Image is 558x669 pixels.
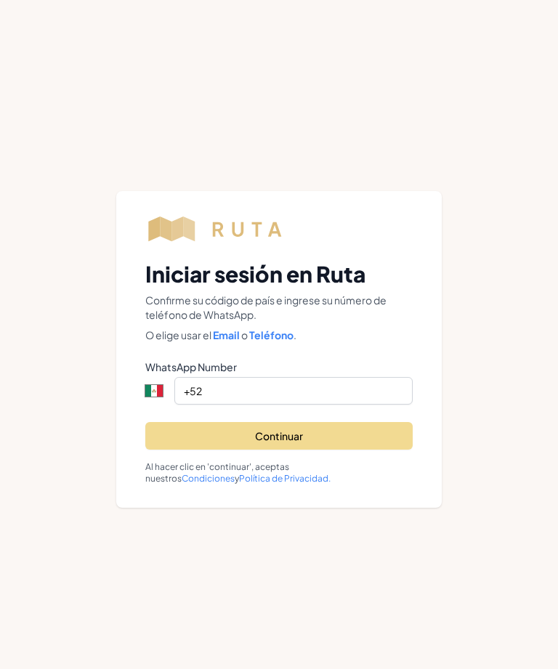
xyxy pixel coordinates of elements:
input: Enter phone number [174,377,413,405]
h2: Iniciar sesión en Ruta [145,261,413,287]
a: Condiciones [182,473,235,484]
p: O elige usar el o . [145,328,413,342]
img: Workflow [145,214,300,243]
p: Al hacer clic en 'continuar', aceptas nuestros y [145,461,413,484]
a: Email [211,328,241,341]
p: Confirme su código de país e ingrese su número de teléfono de WhatsApp. [145,293,413,322]
a: Política de Privacidad. [239,473,331,484]
button: Continuar [145,422,413,450]
a: Teléfono [248,328,294,341]
label: WhatsApp Number [145,360,413,374]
